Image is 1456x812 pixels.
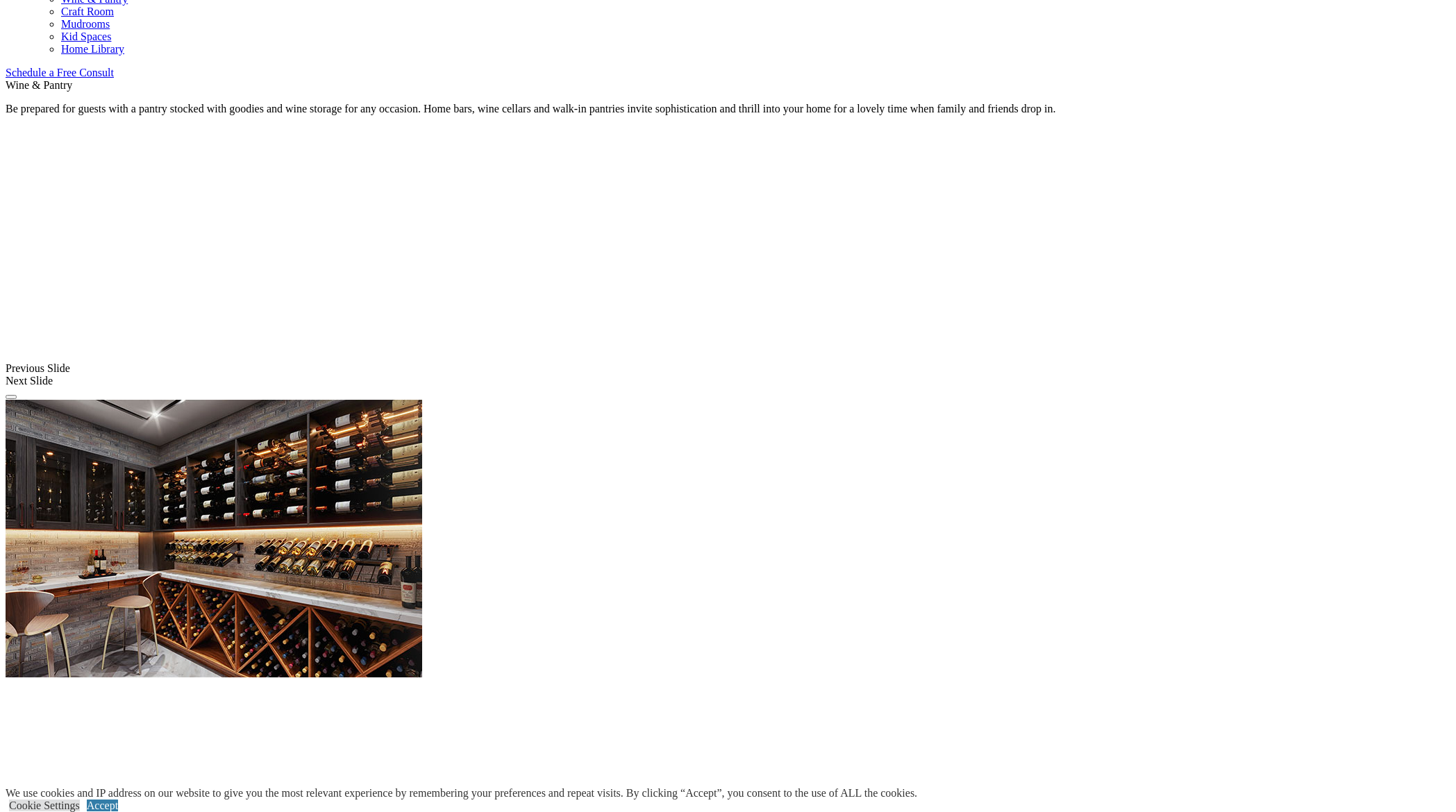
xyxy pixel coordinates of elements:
a: Craft Room [61,6,114,17]
a: Schedule a Free Consult (opens a dropdown menu) [6,67,114,78]
a: Home Library [61,43,124,55]
div: Previous Slide [6,362,1450,375]
button: Click here to pause slide show [6,395,17,399]
p: Be prepared for guests with a pantry stocked with goodies and wine storage for any occasion. Home... [6,103,1450,115]
a: Kid Spaces [61,31,111,42]
div: Next Slide [6,375,1450,387]
img: Banner for mobile view [6,400,422,677]
div: We use cookies and IP address on our website to give you the most relevant experience by remember... [6,787,917,800]
a: Accept [87,800,118,811]
a: Cookie Settings [9,800,80,811]
span: Wine & Pantry [6,79,72,91]
a: Mudrooms [61,18,110,30]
